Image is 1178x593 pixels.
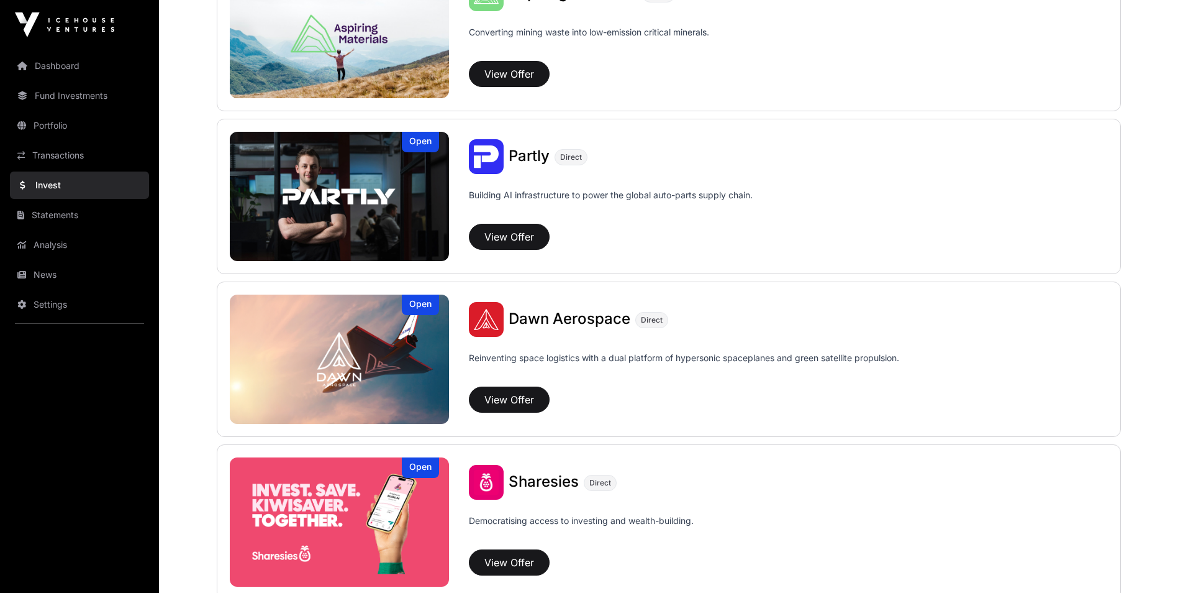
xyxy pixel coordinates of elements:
[509,310,630,328] span: Dawn Aerospace
[10,112,149,139] a: Portfolio
[402,295,439,315] div: Open
[10,82,149,109] a: Fund Investments
[230,295,450,424] a: Dawn AerospaceOpen
[589,478,611,488] span: Direct
[230,457,450,587] img: Sharesies
[469,549,550,576] button: View Offer
[469,465,504,500] img: Sharesies
[230,457,450,587] a: SharesiesOpen
[10,52,149,80] a: Dashboard
[15,12,114,37] img: Icehouse Ventures Logo
[469,189,753,219] p: Building AI infrastructure to power the global auto-parts supply chain.
[469,26,709,56] p: Converting mining waste into low-emission critical minerals.
[402,132,439,152] div: Open
[509,474,579,490] a: Sharesies
[10,172,149,199] a: Invest
[469,387,550,413] button: View Offer
[10,201,149,229] a: Statements
[230,132,450,261] img: Partly
[230,295,450,424] img: Dawn Aerospace
[509,311,630,328] a: Dawn Aerospace
[469,352,899,382] p: Reinventing space logistics with a dual platform of hypersonic spaceplanes and green satellite pr...
[469,61,550,87] button: View Offer
[10,261,149,288] a: News
[230,132,450,261] a: PartlyOpen
[10,291,149,318] a: Settings
[402,457,439,478] div: Open
[641,315,663,325] span: Direct
[10,142,149,169] a: Transactions
[469,515,694,545] p: Democratising access to investing and wealth-building.
[469,224,550,250] button: View Offer
[509,147,550,165] span: Partly
[509,472,579,490] span: Sharesies
[1116,533,1178,593] iframe: Chat Widget
[469,139,504,174] img: Partly
[509,149,550,165] a: Partly
[560,152,582,162] span: Direct
[10,231,149,259] a: Analysis
[469,302,504,337] img: Dawn Aerospace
